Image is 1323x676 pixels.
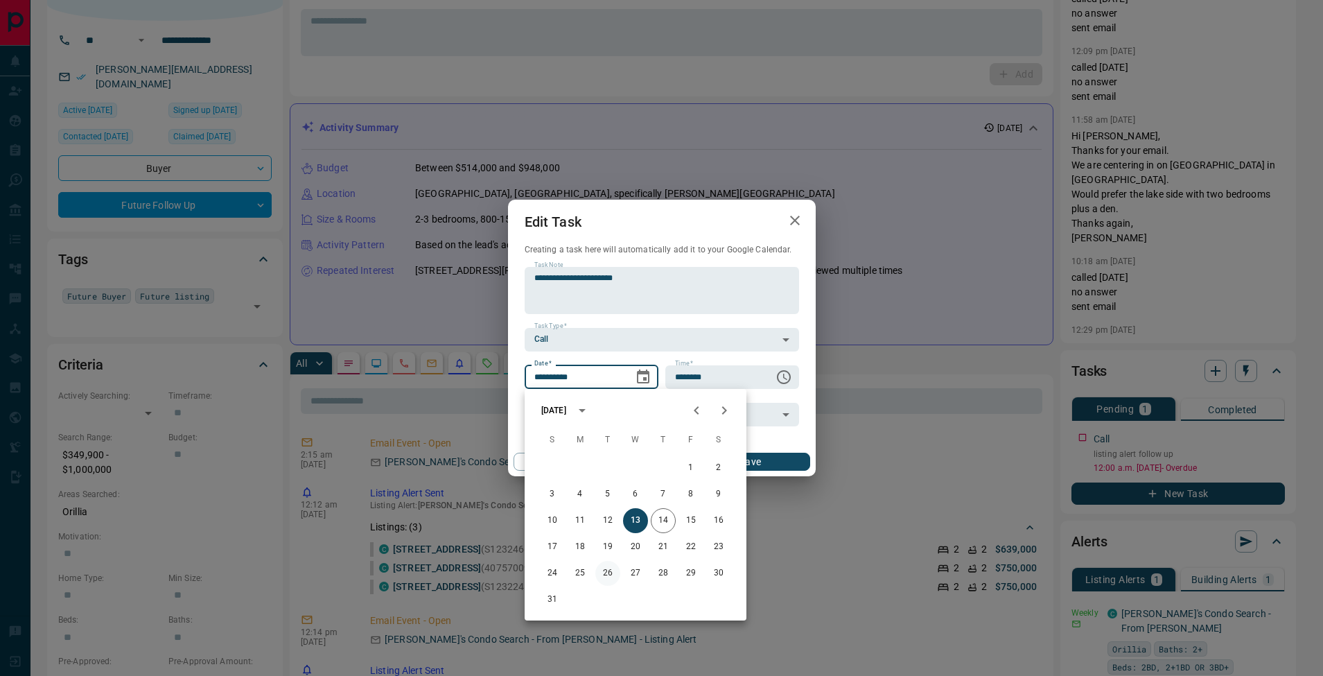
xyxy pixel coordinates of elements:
button: Previous month [683,397,710,424]
button: calendar view is open, switch to year view [570,399,594,422]
button: 15 [678,508,703,533]
button: 25 [568,561,593,586]
button: 13 [623,508,648,533]
button: 5 [595,482,620,507]
button: 31 [540,587,565,612]
label: Date [534,359,552,368]
button: 10 [540,508,565,533]
p: Creating a task here will automatically add it to your Google Calendar. [525,244,799,256]
button: Save [691,453,809,471]
button: 1 [678,456,703,480]
span: Monday [568,426,593,454]
button: 27 [623,561,648,586]
button: 29 [678,561,703,586]
label: Task Type [534,322,567,331]
button: 17 [540,535,565,560]
button: 9 [706,482,731,507]
button: 4 [568,482,593,507]
label: Time [675,359,693,368]
button: Next month [710,397,738,424]
button: 23 [706,535,731,560]
button: 28 [651,561,676,586]
span: Thursday [651,426,676,454]
label: Task Note [534,261,563,270]
button: 11 [568,508,593,533]
button: 22 [678,535,703,560]
button: 19 [595,535,620,560]
button: 16 [706,508,731,533]
button: 8 [678,482,703,507]
button: 21 [651,535,676,560]
button: Choose time, selected time is 12:00 AM [770,363,798,391]
button: 18 [568,535,593,560]
button: 7 [651,482,676,507]
button: 2 [706,456,731,480]
span: Saturday [706,426,731,454]
h2: Edit Task [508,200,598,244]
span: Tuesday [595,426,620,454]
div: Call [525,328,799,352]
button: 14 [651,508,676,533]
button: 24 [540,561,565,586]
span: Friday [678,426,703,454]
button: Choose date, selected date is Aug 13, 2025 [629,363,657,391]
button: 30 [706,561,731,586]
button: Cancel [514,453,632,471]
span: Sunday [540,426,565,454]
span: Wednesday [623,426,648,454]
button: 3 [540,482,565,507]
button: 12 [595,508,620,533]
button: 26 [595,561,620,586]
button: 6 [623,482,648,507]
div: [DATE] [541,404,566,417]
button: 20 [623,535,648,560]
